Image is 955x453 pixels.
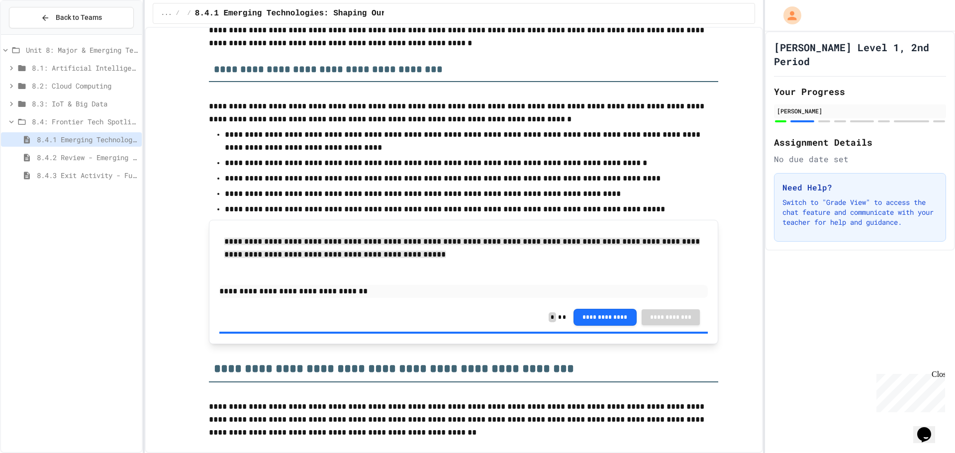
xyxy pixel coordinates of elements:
div: No due date set [774,153,946,165]
span: 8.4.3 Exit Activity - Future Tech Challenge [37,170,138,181]
span: Unit 8: Major & Emerging Technologies [26,45,138,55]
h1: [PERSON_NAME] Level 1, 2nd Period [774,40,946,68]
span: / [176,9,179,17]
span: / [188,9,191,17]
p: Switch to "Grade View" to access the chat feature and communicate with your teacher for help and ... [782,197,938,227]
span: 8.4: Frontier Tech Spotlight [32,116,138,127]
h3: Need Help? [782,181,938,193]
span: 8.4.1 Emerging Technologies: Shaping Our Digital Future [195,7,458,19]
iframe: chat widget [872,370,945,412]
div: Chat with us now!Close [4,4,69,63]
span: ... [161,9,172,17]
span: 8.3: IoT & Big Data [32,98,138,109]
span: Back to Teams [56,12,102,23]
div: My Account [773,4,804,27]
span: 8.4.2 Review - Emerging Technologies: Shaping Our Digital Future [37,152,138,163]
span: 8.1: Artificial Intelligence Basics [32,63,138,73]
div: [PERSON_NAME] [777,106,943,115]
span: 8.2: Cloud Computing [32,81,138,91]
h2: Your Progress [774,85,946,98]
h2: Assignment Details [774,135,946,149]
span: 8.4.1 Emerging Technologies: Shaping Our Digital Future [37,134,138,145]
iframe: chat widget [913,413,945,443]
